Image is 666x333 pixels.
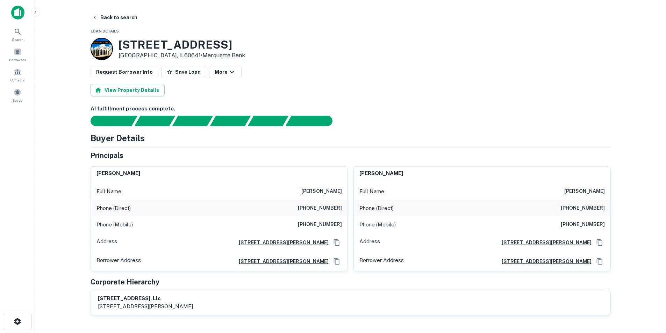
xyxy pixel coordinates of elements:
a: [STREET_ADDRESS][PERSON_NAME] [233,239,329,246]
span: Contacts [10,77,24,83]
button: View Property Details [91,84,165,96]
a: Borrowers [2,45,33,64]
h6: [PERSON_NAME] [564,187,605,196]
button: Back to search [89,11,140,24]
button: Request Borrower Info [91,66,158,78]
p: Full Name [359,187,384,196]
p: Phone (Mobile) [359,220,396,229]
button: More [209,66,242,78]
h5: Corporate Hierarchy [91,277,159,287]
a: [STREET_ADDRESS][PERSON_NAME] [496,239,592,246]
p: Phone (Mobile) [96,220,133,229]
h6: [PHONE_NUMBER] [561,204,605,212]
p: Address [359,237,380,248]
a: Marquette Bank [202,52,245,59]
h6: [STREET_ADDRESS], llc [98,295,193,303]
a: Saved [2,86,33,104]
span: Saved [13,97,23,103]
p: Borrower Address [359,256,404,267]
h6: AI fulfillment process complete. [91,105,611,113]
p: Borrower Address [96,256,141,267]
a: [STREET_ADDRESS][PERSON_NAME] [233,258,329,265]
span: Borrowers [9,57,26,63]
button: Save Loan [161,66,206,78]
img: capitalize-icon.png [11,6,24,20]
h6: [PHONE_NUMBER] [298,204,342,212]
p: Phone (Direct) [359,204,394,212]
span: Search [12,37,23,42]
button: Copy Address [331,256,342,267]
a: [STREET_ADDRESS][PERSON_NAME] [496,258,592,265]
h5: Principals [91,150,123,161]
div: Principals found, still searching for contact information. This may take time... [248,116,288,126]
a: Contacts [2,65,33,84]
h6: [PERSON_NAME] [301,187,342,196]
p: Full Name [96,187,121,196]
h6: [PERSON_NAME] [96,169,140,178]
div: AI fulfillment process complete. [286,116,341,126]
p: Phone (Direct) [96,204,131,212]
a: Search [2,25,33,44]
h6: [PHONE_NUMBER] [298,220,342,229]
span: Loan Details [91,29,119,33]
div: Documents found, AI parsing details... [172,116,213,126]
iframe: Chat Widget [631,277,666,311]
p: [STREET_ADDRESS][PERSON_NAME] [98,302,193,311]
h3: [STREET_ADDRESS] [119,38,245,51]
p: [GEOGRAPHIC_DATA], IL60641 • [119,51,245,60]
button: Copy Address [331,237,342,248]
div: Sending borrower request to AI... [82,116,135,126]
p: Address [96,237,117,248]
button: Copy Address [594,256,605,267]
div: Your request is received and processing... [134,116,175,126]
h4: Buyer Details [91,132,145,144]
h6: [PHONE_NUMBER] [561,220,605,229]
div: Principals found, AI now looking for contact information... [210,116,251,126]
h6: [PERSON_NAME] [359,169,403,178]
button: Copy Address [594,237,605,248]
